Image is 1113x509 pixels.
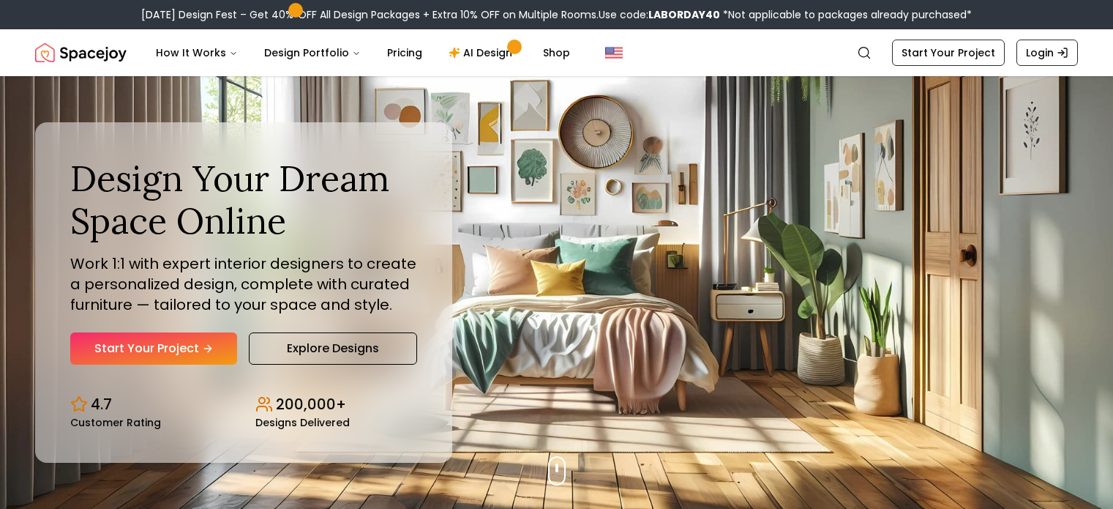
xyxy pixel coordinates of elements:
a: Login [1016,40,1078,66]
nav: Main [144,38,582,67]
nav: Global [35,29,1078,76]
a: Start Your Project [892,40,1005,66]
div: [DATE] Design Fest – Get 40% OFF All Design Packages + Extra 10% OFF on Multiple Rooms. [141,7,972,22]
a: AI Design [437,38,528,67]
span: *Not applicable to packages already purchased* [720,7,972,22]
a: Explore Designs [249,332,417,365]
small: Designs Delivered [255,417,350,428]
small: Customer Rating [70,417,161,428]
p: Work 1:1 with expert interior designers to create a personalized design, complete with curated fu... [70,253,417,315]
h1: Design Your Dream Space Online [70,157,417,242]
button: How It Works [144,38,250,67]
p: 4.7 [91,394,112,415]
a: Shop [531,38,582,67]
div: Design stats [70,382,417,428]
button: Design Portfolio [252,38,372,67]
img: United States [605,44,623,62]
a: Spacejoy [35,38,127,67]
a: Pricing [375,38,434,67]
span: Use code: [599,7,720,22]
a: Start Your Project [70,332,237,365]
b: LABORDAY40 [648,7,720,22]
p: 200,000+ [276,394,346,415]
img: Spacejoy Logo [35,38,127,67]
